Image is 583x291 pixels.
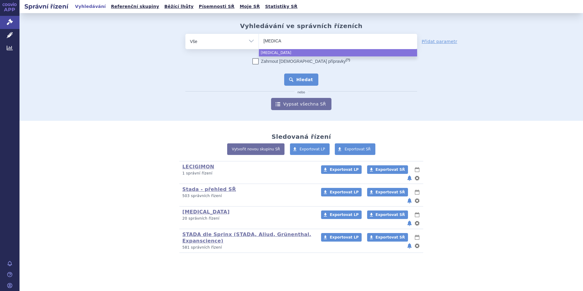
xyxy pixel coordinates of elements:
a: Vypsat všechna SŘ [271,98,331,110]
p: 581 správních řízení [182,245,313,250]
button: notifikace [406,220,413,227]
h2: Vyhledávání ve správních řízeních [240,22,363,30]
span: Exportovat LP [330,235,359,239]
a: Exportovat LP [290,143,330,155]
a: [MEDICAL_DATA] [182,209,230,215]
a: Stada - přehled SŘ [182,186,236,192]
a: Exportovat SŘ [367,165,408,174]
button: lhůty [414,189,420,196]
button: lhůty [414,211,420,218]
a: Exportovat SŘ [367,210,408,219]
a: Běžící lhůty [163,2,195,11]
button: lhůty [414,234,420,241]
span: Exportovat SŘ [376,167,405,172]
a: Referenční skupiny [109,2,161,11]
a: Exportovat LP [321,165,362,174]
span: Exportovat SŘ [376,190,405,194]
button: nastavení [414,242,420,250]
p: 1 správní řízení [182,171,313,176]
a: LECIGIMON [182,164,214,170]
a: Přidat parametr [422,38,457,45]
span: Exportovat LP [300,147,325,151]
button: Hledat [284,74,319,86]
a: Exportovat LP [321,210,362,219]
h2: Správní řízení [20,2,73,11]
button: notifikace [406,197,413,204]
button: lhůty [414,166,420,173]
a: Exportovat LP [321,233,362,242]
button: nastavení [414,220,420,227]
a: Exportovat SŘ [367,233,408,242]
span: Exportovat SŘ [345,147,371,151]
span: Exportovat LP [330,213,359,217]
li: [MEDICAL_DATA] [259,49,417,56]
p: 20 správních řízení [182,216,313,221]
a: Vyhledávání [73,2,108,11]
button: nastavení [414,174,420,182]
a: Písemnosti SŘ [197,2,236,11]
i: nebo [295,91,308,94]
span: Exportovat LP [330,167,359,172]
button: nastavení [414,197,420,204]
a: Moje SŘ [238,2,262,11]
a: Vytvořit novou skupinu SŘ [227,143,284,155]
label: Zahrnout [DEMOGRAPHIC_DATA] přípravky [252,58,350,64]
a: STADA dle Sprinx (STADA, Aliud, Grünenthal, Expanscience) [182,232,311,244]
span: Exportovat LP [330,190,359,194]
button: notifikace [406,242,413,250]
h2: Sledovaná řízení [271,133,331,140]
button: notifikace [406,174,413,182]
a: Statistiky SŘ [263,2,299,11]
p: 503 správních řízení [182,193,313,199]
a: Exportovat LP [321,188,362,196]
span: Exportovat SŘ [376,235,405,239]
abbr: (?) [346,58,350,62]
a: Exportovat SŘ [335,143,375,155]
span: Exportovat SŘ [376,213,405,217]
a: Exportovat SŘ [367,188,408,196]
